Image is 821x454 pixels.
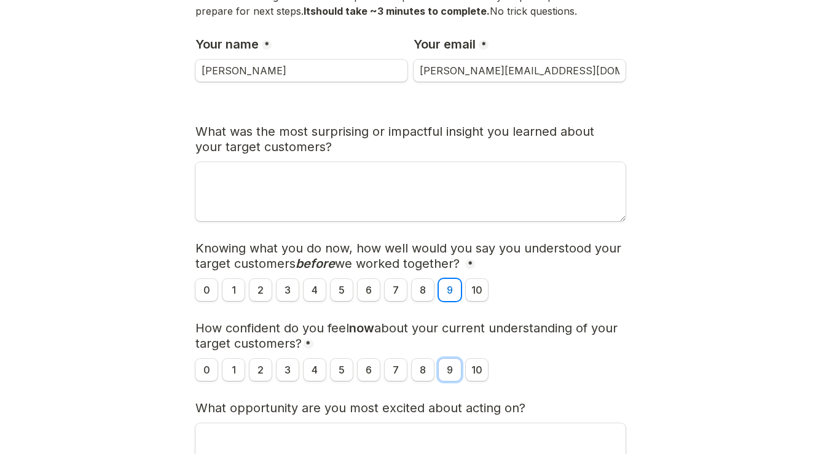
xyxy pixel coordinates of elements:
[195,321,626,351] h3: now
[195,60,407,82] input: Your name
[195,401,525,415] span: What opportunity are you most excited about acting on?
[304,5,310,17] span: It
[195,124,598,154] span: What was the most surprising or impactful insight you learned about your target customers?
[195,241,625,271] span: Knowing what you do now, how well would you say you understood your target customers
[414,37,476,52] p: Your email
[195,37,259,52] p: Your name
[195,321,621,351] span: about your current understanding of your target customers?
[490,5,577,17] span: No trick questions.
[195,162,626,221] textarea: What was the most surprising or impactful insight you learned about your target customers?
[296,256,335,271] span: before
[195,321,349,335] span: How confident do you feel
[310,5,490,17] span: should take ~3 minutes to complete.
[414,60,626,82] input: Your email
[335,256,460,271] span: we worked together?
